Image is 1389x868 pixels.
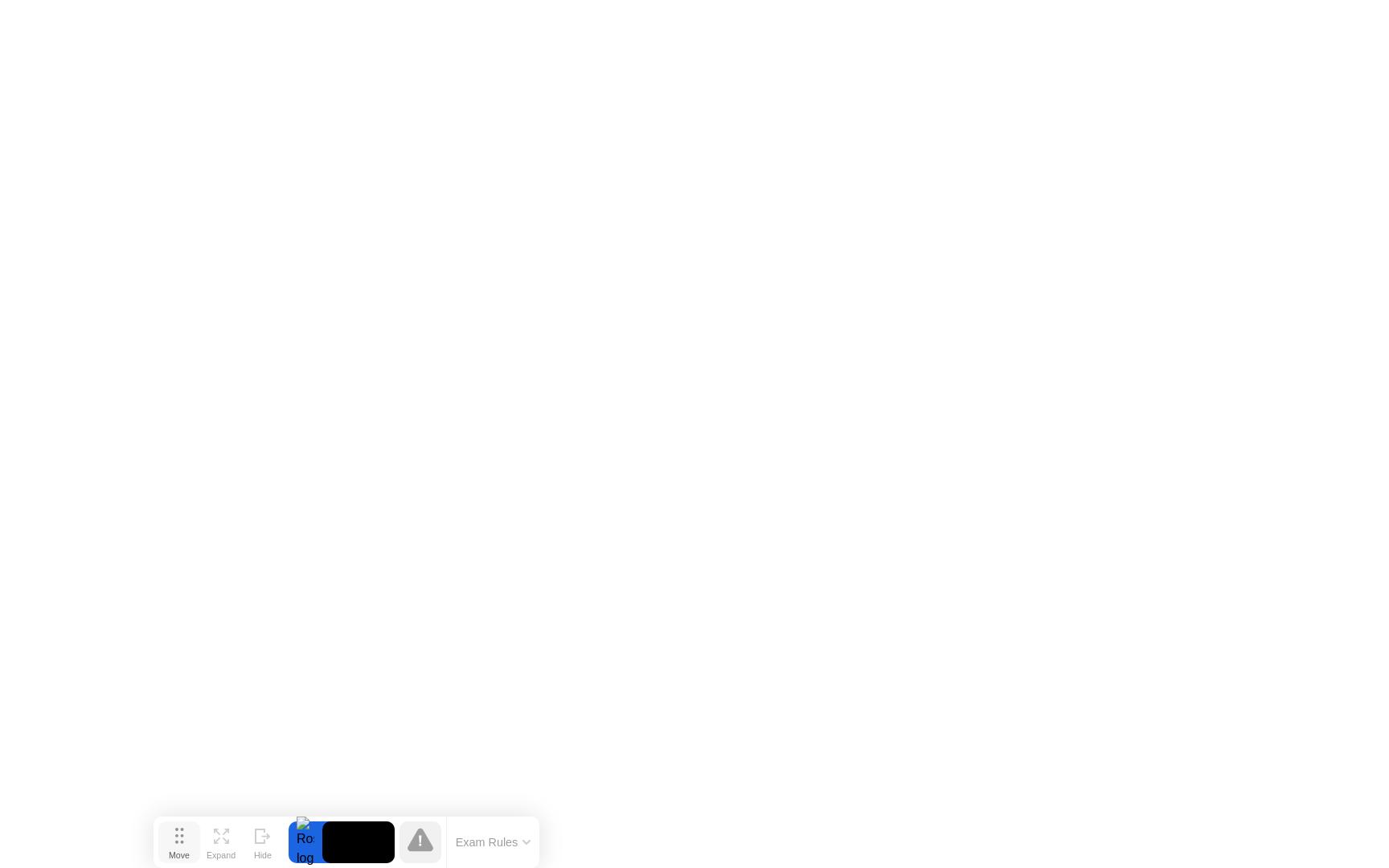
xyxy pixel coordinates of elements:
div: Move [169,850,190,860]
button: Exam Rules [451,835,536,850]
div: Expand [207,850,236,860]
button: Expand [200,821,242,863]
div: Hide [254,850,272,860]
button: Hide [242,821,284,863]
button: Move [158,821,200,863]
